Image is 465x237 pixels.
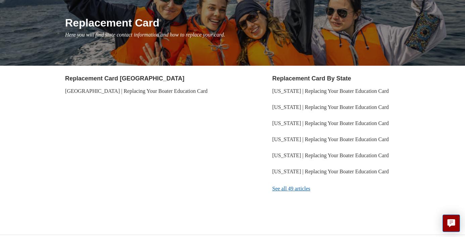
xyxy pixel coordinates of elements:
[272,75,351,82] a: Replacement Card By State
[65,75,184,82] a: Replacement Card [GEOGRAPHIC_DATA]
[272,104,389,110] a: [US_STATE] | Replacing Your Boater Education Card
[65,15,442,31] h1: Replacement Card
[272,88,389,94] a: [US_STATE] | Replacing Your Boater Education Card
[272,169,389,174] a: [US_STATE] | Replacing Your Boater Education Card
[272,136,389,142] a: [US_STATE] | Replacing Your Boater Education Card
[65,31,442,39] p: Here you will find state contact information and how to replace your card.
[272,180,442,198] a: See all 49 articles
[272,120,389,126] a: [US_STATE] | Replacing Your Boater Education Card
[272,153,389,158] a: [US_STATE] | Replacing Your Boater Education Card
[443,215,460,232] button: Live chat
[65,88,208,94] a: [GEOGRAPHIC_DATA] | Replacing Your Boater Education Card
